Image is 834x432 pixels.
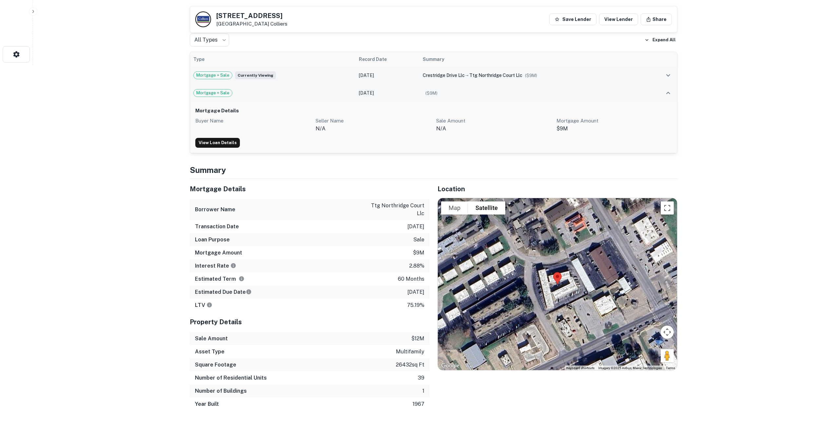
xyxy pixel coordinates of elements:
h6: LTV [195,301,212,309]
h4: Summary [190,164,677,176]
span: ttg northridge court llc [469,73,522,78]
h6: Asset Type [195,348,224,356]
a: Open this area in Google Maps (opens a new window) [439,362,461,370]
p: 26432 sq ft [396,361,424,369]
span: Currently viewing [235,71,276,79]
svg: Estimate is based on a standard schedule for this type of loan. [246,289,252,295]
iframe: Chat Widget [801,380,834,411]
a: Terms (opens in new tab) [666,366,675,370]
td: [DATE] [356,84,419,102]
button: Toggle fullscreen view [661,201,674,215]
a: View Lender [599,13,638,25]
p: Mortgage Amount [556,117,672,125]
h6: Estimated Term [195,275,244,283]
h5: Mortgage Details [190,184,430,194]
button: Save Lender [549,13,596,25]
button: Share [641,13,672,25]
h6: Number of Buildings [195,387,247,395]
p: Seller Name [316,117,431,125]
p: 75.19% [407,301,424,309]
button: Drag Pegman onto the map to open Street View [661,349,674,362]
p: Buyer Name [195,117,311,125]
h6: Year Built [195,400,219,408]
h6: Loan Purpose [195,236,230,244]
span: Imagery ©2025 Airbus, Maxar Technologies [598,366,662,370]
p: [DATE] [407,223,424,231]
button: Expand All [643,35,677,45]
span: ($ 9M ) [425,91,437,96]
p: 1 [422,387,424,395]
p: $12m [411,335,424,343]
button: expand row [663,70,674,81]
span: crestridge drive llc [423,73,465,78]
h5: Property Details [190,317,430,327]
svg: Term is based on a standard schedule for this type of loan. [239,276,244,282]
div: → [423,72,641,79]
p: Sale Amount [436,117,552,125]
h6: Mortgage Details [195,107,672,115]
a: View Loan Details [195,138,240,148]
h6: Mortgage Amount [195,249,242,257]
th: Record Date [356,52,419,66]
h6: Borrower Name [195,206,235,214]
p: ttg northridge court llc [365,202,424,217]
p: 1967 [413,400,424,408]
th: Type [190,52,356,66]
h5: [STREET_ADDRESS] [216,12,287,19]
th: Summary [419,52,644,66]
p: n/a [316,125,431,133]
p: 60 months [398,275,424,283]
h6: Transaction Date [195,223,239,231]
p: N/A [436,125,552,133]
p: [GEOGRAPHIC_DATA] [216,21,287,27]
h6: Sale Amount [195,335,228,343]
button: Show satellite imagery [468,201,505,215]
span: Mortgage + Sale [194,90,232,96]
h6: Number of Residential Units [195,374,267,382]
button: Map camera controls [661,326,674,339]
p: [DATE] [407,288,424,296]
div: All Types [190,33,229,47]
td: [DATE] [356,66,419,84]
h5: Location [437,184,677,194]
button: Keyboard shortcuts [566,366,594,370]
button: expand row [663,87,674,99]
p: $9m [413,249,424,257]
button: Show street map [441,201,468,215]
p: $9M [556,125,672,133]
span: ($ 9M ) [525,73,537,78]
p: sale [413,236,424,244]
span: Mortgage + Sale [194,72,232,79]
h6: Square Footage [195,361,236,369]
p: multifamily [396,348,424,356]
h6: Interest Rate [195,262,236,270]
p: 2.88% [409,262,424,270]
a: Colliers [270,21,287,27]
svg: The interest rates displayed on the website are for informational purposes only and may be report... [230,263,236,269]
h6: Estimated Due Date [195,288,252,296]
p: 39 [418,374,424,382]
svg: LTVs displayed on the website are for informational purposes only and may be reported incorrectly... [206,302,212,308]
img: Google [439,362,461,370]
